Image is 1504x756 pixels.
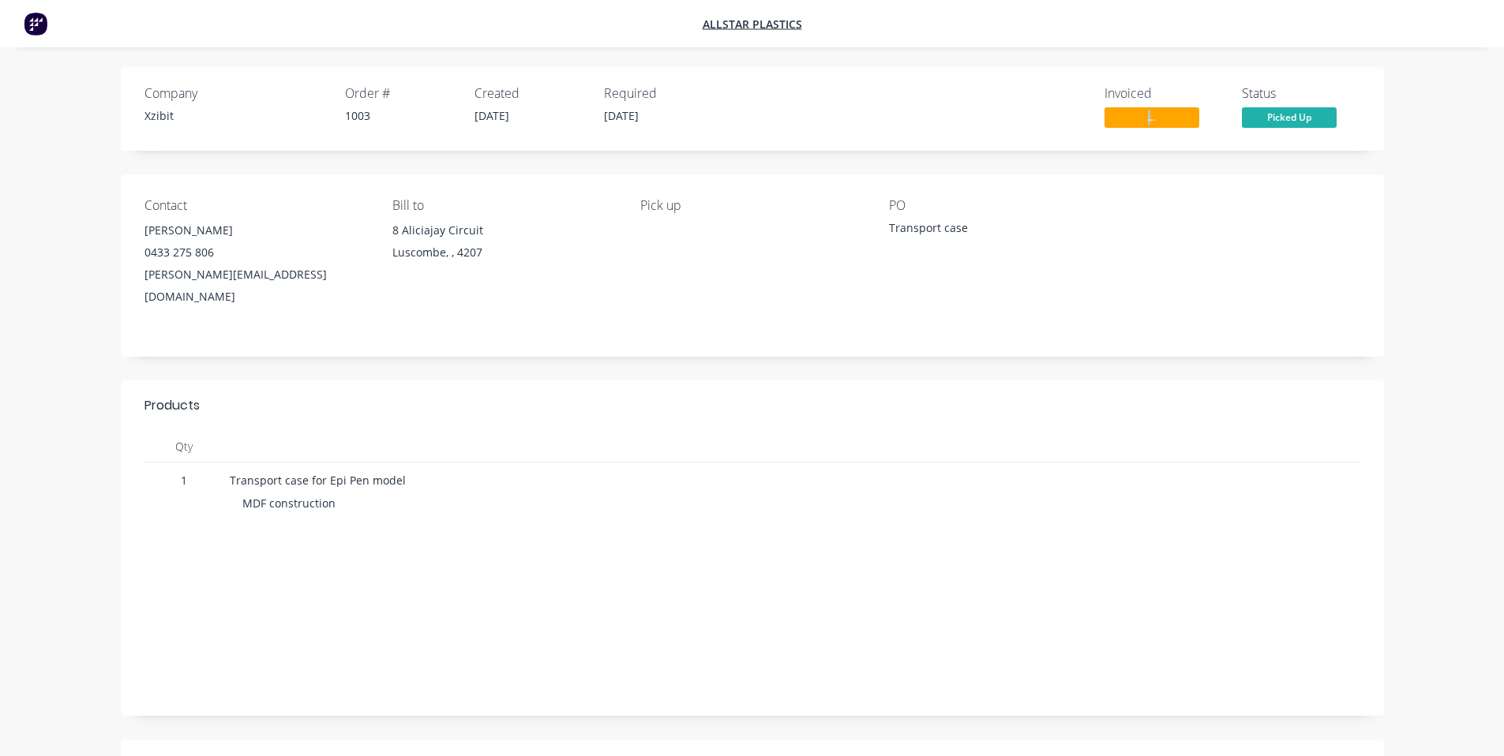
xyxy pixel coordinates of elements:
div: Transport case [889,219,1086,241]
div: Status [1242,86,1360,101]
div: Order # [345,86,456,101]
span: [DATE] [604,108,639,123]
div: 0433 275 806 [144,241,367,264]
div: Products [144,396,200,415]
span: Picked Up [1242,107,1337,127]
span: Transport case for Epi Pen model [230,473,406,488]
span: 1 [151,472,217,488]
div: 8 Aliciajay Circuit [392,219,615,241]
div: [PERSON_NAME]0433 275 806[PERSON_NAME][EMAIL_ADDRESS][DOMAIN_NAME] [144,219,367,308]
img: Factory [24,12,47,36]
a: Allstar Plastics [703,17,802,32]
div: PO [889,198,1112,213]
div: 8 Aliciajay CircuitLuscombe, , 4207 [392,219,615,270]
div: [PERSON_NAME] [144,219,367,241]
span: MDF construction [242,496,336,511]
div: [PERSON_NAME][EMAIL_ADDRESS][DOMAIN_NAME] [144,264,367,308]
div: Invoiced [1105,86,1223,101]
div: Luscombe, , 4207 [392,241,615,264]
div: Required [604,86,714,101]
div: Bill to [392,198,615,213]
span: ... [1105,107,1199,127]
span: [DATE] [474,108,509,123]
div: Xzibit [144,107,326,124]
div: Pick up [640,198,863,213]
div: Qty [144,431,223,462]
div: Created [474,86,585,101]
div: Company [144,86,326,101]
div: 1003 [345,107,456,124]
div: Contact [144,198,367,213]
